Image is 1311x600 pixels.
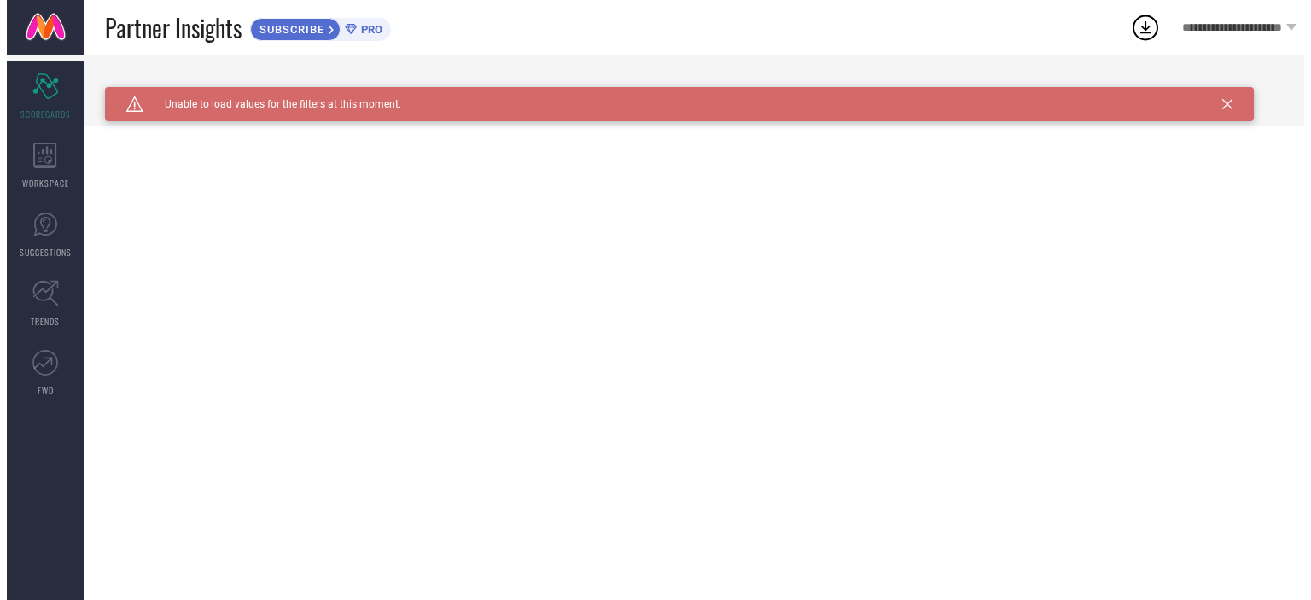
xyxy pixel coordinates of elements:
span: SCORECARDS [20,108,71,120]
a: FWD [7,339,84,407]
a: SCORECARDS [7,62,84,131]
span: TRENDS [31,315,60,328]
a: WORKSPACE [7,131,84,200]
span: FWD [38,384,54,397]
a: TRENDS [7,270,84,338]
div: Open download list [1130,12,1161,43]
a: SUBSCRIBEPRO [250,14,391,41]
span: Partner Insights [105,10,242,45]
span: PRO [357,23,382,36]
div: Unable to load filters at this moment. Please try later. [105,87,1283,101]
span: SUBSCRIBE [251,23,329,36]
a: SUGGESTIONS [7,201,84,269]
span: WORKSPACE [22,177,69,189]
span: Unable to load values for the filters at this moment. [143,98,401,110]
span: SUGGESTIONS [20,246,72,259]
